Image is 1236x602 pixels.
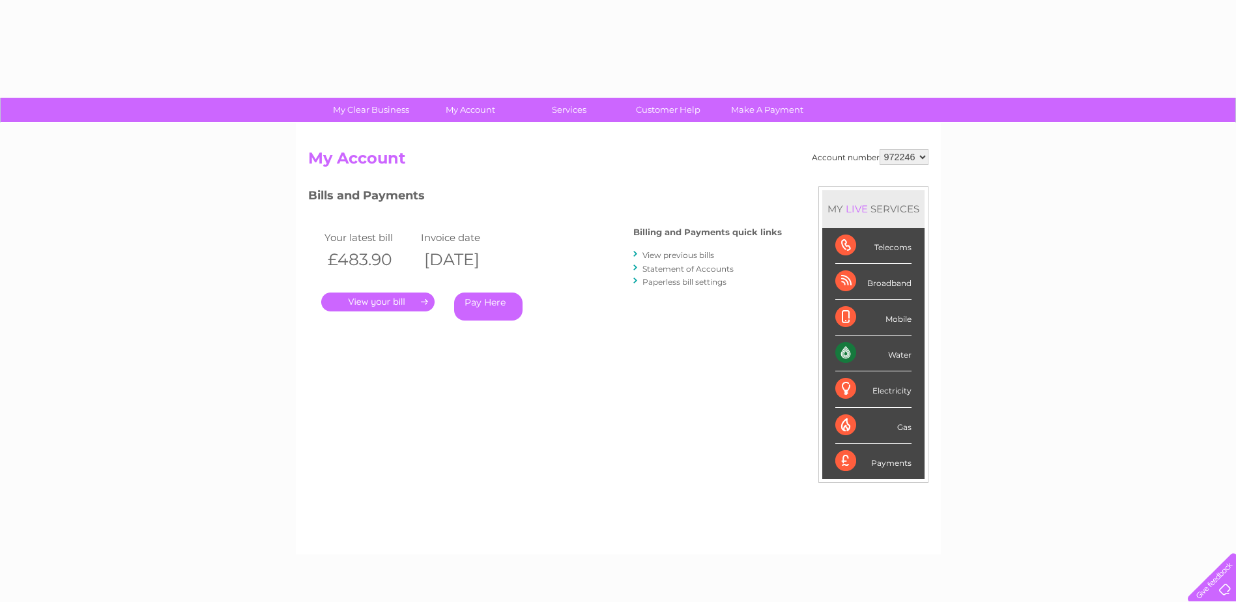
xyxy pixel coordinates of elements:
[835,408,912,444] div: Gas
[835,444,912,479] div: Payments
[835,336,912,371] div: Water
[713,98,821,122] a: Make A Payment
[321,229,418,246] td: Your latest bill
[633,227,782,237] h4: Billing and Payments quick links
[317,98,425,122] a: My Clear Business
[835,228,912,264] div: Telecoms
[321,246,418,273] th: £483.90
[515,98,623,122] a: Services
[642,277,726,287] a: Paperless bill settings
[418,229,515,246] td: Invoice date
[835,300,912,336] div: Mobile
[642,250,714,260] a: View previous bills
[308,149,928,174] h2: My Account
[835,264,912,300] div: Broadband
[843,203,870,215] div: LIVE
[454,293,523,321] a: Pay Here
[822,190,925,227] div: MY SERVICES
[321,293,435,311] a: .
[418,246,515,273] th: [DATE]
[308,186,782,209] h3: Bills and Payments
[642,264,734,274] a: Statement of Accounts
[614,98,722,122] a: Customer Help
[416,98,524,122] a: My Account
[835,371,912,407] div: Electricity
[812,149,928,165] div: Account number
